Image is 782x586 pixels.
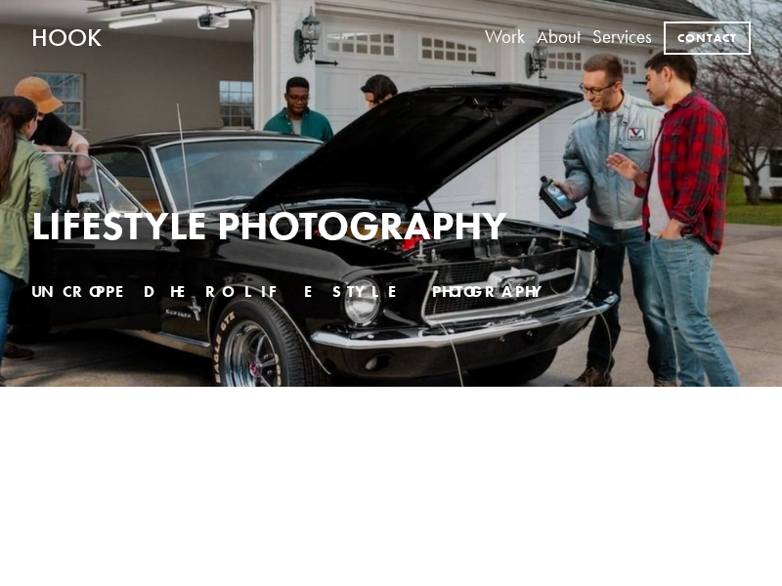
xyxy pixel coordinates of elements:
a: HOOK [31,22,102,53]
a: Contact [664,21,751,55]
strong: UNCROPPED HERO LIFESTYLE PHOTOGRAPHY [31,282,548,301]
a: Services [592,20,652,57]
a: About [537,20,581,57]
strong: LIFESTYLE PHOTOGRAPHY [31,201,507,250]
a: Work [485,20,525,57]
